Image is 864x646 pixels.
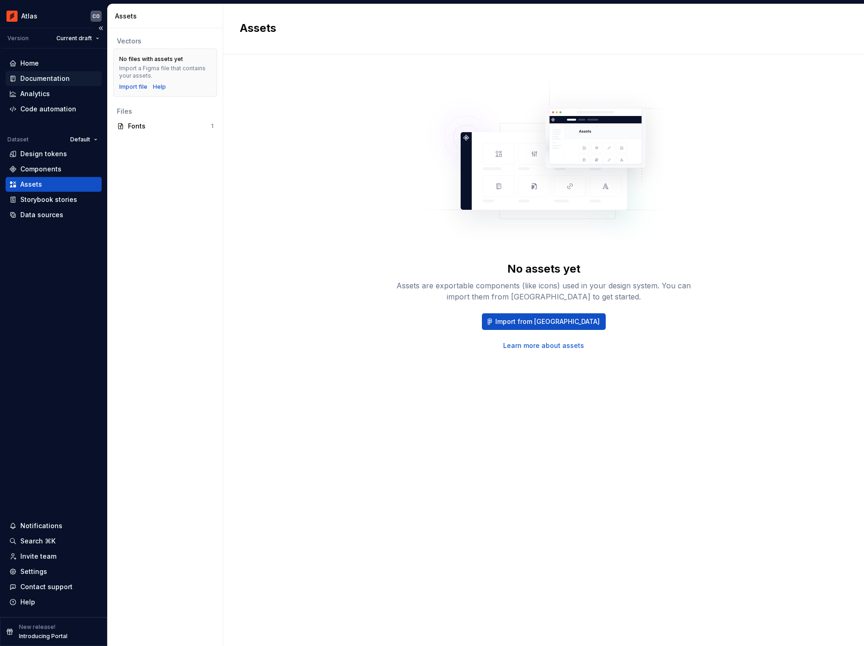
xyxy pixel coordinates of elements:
[6,86,102,101] a: Analytics
[92,12,100,20] div: CO
[19,633,67,640] p: Introducing Portal
[21,12,37,21] div: Atlas
[117,37,213,46] div: Vectors
[113,119,217,134] a: Fonts1
[20,582,73,591] div: Contact support
[6,192,102,207] a: Storybook stories
[70,136,90,143] span: Default
[153,83,166,91] a: Help
[6,518,102,533] button: Notifications
[115,12,219,21] div: Assets
[6,102,102,116] a: Code automation
[20,149,67,158] div: Design tokens
[396,280,692,302] div: Assets are exportable components (like icons) used in your design system. You can import them fro...
[6,207,102,222] a: Data sources
[94,22,107,35] button: Collapse sidebar
[56,35,92,42] span: Current draft
[240,21,836,36] h2: Assets
[6,146,102,161] a: Design tokens
[6,534,102,548] button: Search ⌘K
[482,313,606,330] button: Import from [GEOGRAPHIC_DATA]
[119,65,211,79] div: Import a Figma file that contains your assets.
[211,122,213,130] div: 1
[2,6,105,26] button: AtlasCO
[128,122,211,131] div: Fonts
[66,133,102,146] button: Default
[6,71,102,86] a: Documentation
[20,74,70,83] div: Documentation
[20,165,61,174] div: Components
[507,262,580,276] div: No assets yet
[7,136,29,143] div: Dataset
[6,564,102,579] a: Settings
[6,162,102,177] a: Components
[20,89,50,98] div: Analytics
[6,11,18,22] img: 102f71e4-5f95-4b3f-aebe-9cae3cf15d45.png
[495,317,600,326] span: Import from [GEOGRAPHIC_DATA]
[503,341,584,350] a: Learn more about assets
[6,579,102,594] button: Contact support
[20,195,77,204] div: Storybook stories
[7,35,29,42] div: Version
[119,55,183,63] div: No files with assets yet
[6,56,102,71] a: Home
[52,32,103,45] button: Current draft
[6,549,102,564] a: Invite team
[20,104,76,114] div: Code automation
[20,552,56,561] div: Invite team
[20,597,35,607] div: Help
[20,210,63,219] div: Data sources
[119,83,147,91] button: Import file
[20,567,47,576] div: Settings
[20,180,42,189] div: Assets
[6,177,102,192] a: Assets
[117,107,213,116] div: Files
[20,536,55,546] div: Search ⌘K
[20,59,39,68] div: Home
[6,595,102,609] button: Help
[20,521,62,530] div: Notifications
[19,623,55,631] p: New release!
